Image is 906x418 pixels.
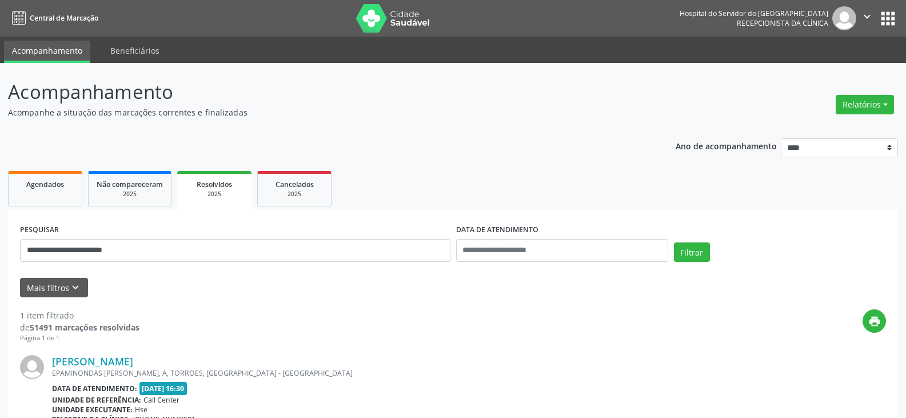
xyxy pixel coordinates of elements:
[863,309,886,333] button: print
[674,242,710,262] button: Filtrar
[836,95,894,114] button: Relatórios
[139,382,187,395] span: [DATE] 16:30
[20,333,139,343] div: Página 1 de 1
[20,309,139,321] div: 1 item filtrado
[20,221,59,239] label: PESQUISAR
[737,18,828,28] span: Recepcionista da clínica
[8,9,98,27] a: Central de Marcação
[30,322,139,333] strong: 51491 marcações resolvidas
[26,180,64,189] span: Agendados
[52,395,141,405] b: Unidade de referência:
[4,41,90,63] a: Acompanhamento
[69,281,82,294] i: keyboard_arrow_down
[20,355,44,379] img: img
[20,321,139,333] div: de
[20,278,88,298] button: Mais filtroskeyboard_arrow_down
[680,9,828,18] div: Hospital do Servidor do [GEOGRAPHIC_DATA]
[97,180,163,189] span: Não compareceram
[52,405,133,415] b: Unidade executante:
[832,6,856,30] img: img
[868,315,881,328] i: print
[856,6,878,30] button: 
[676,138,777,153] p: Ano de acompanhamento
[30,13,98,23] span: Central de Marcação
[197,180,232,189] span: Resolvidos
[8,106,631,118] p: Acompanhe a situação das marcações correntes e finalizadas
[185,190,244,198] div: 2025
[878,9,898,29] button: apps
[52,384,137,393] b: Data de atendimento:
[102,41,167,61] a: Beneficiários
[52,368,886,378] div: EPAMINONDAS [PERSON_NAME], A, TORROES, [GEOGRAPHIC_DATA] - [GEOGRAPHIC_DATA]
[266,190,323,198] div: 2025
[8,78,631,106] p: Acompanhamento
[276,180,314,189] span: Cancelados
[52,355,133,368] a: [PERSON_NAME]
[456,221,538,239] label: DATA DE ATENDIMENTO
[143,395,179,405] span: Call Center
[135,405,147,415] span: Hse
[97,190,163,198] div: 2025
[861,10,873,23] i: 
